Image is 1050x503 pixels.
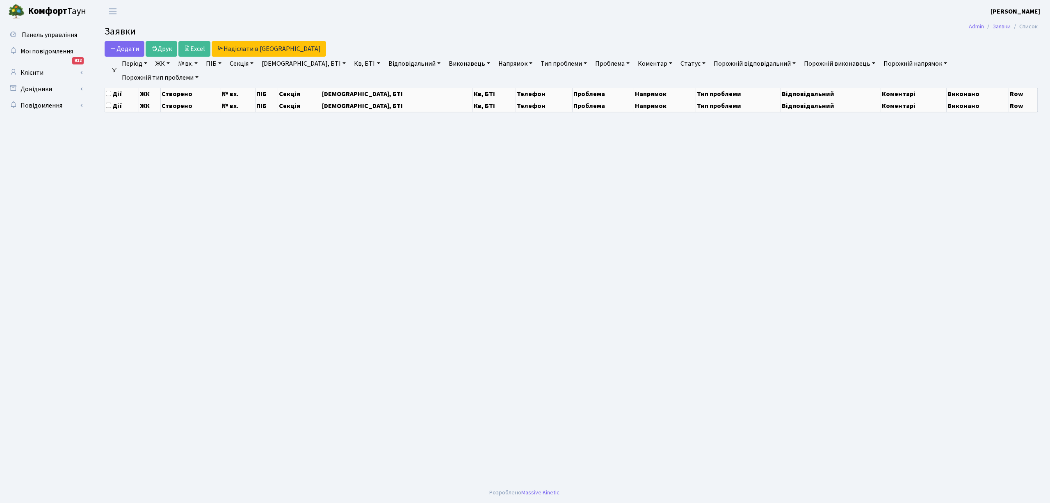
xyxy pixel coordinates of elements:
a: Виконавець [445,57,493,71]
a: Друк [146,41,177,57]
a: Кв, БТІ [351,57,383,71]
th: Row [1009,88,1038,100]
th: [DEMOGRAPHIC_DATA], БТІ [321,100,473,112]
a: Порожній тип проблеми [119,71,202,85]
a: Admin [969,22,984,31]
a: Massive Kinetic [521,488,559,497]
a: Заявки [993,22,1011,31]
a: ПІБ [203,57,225,71]
th: № вх. [221,100,255,112]
th: Створено [160,88,221,100]
a: Порожній напрямок [880,57,950,71]
th: Row [1009,100,1038,112]
th: ПІБ [256,88,278,100]
a: Статус [677,57,709,71]
span: Таун [28,5,86,18]
a: Додати [105,41,144,57]
a: Напрямок [495,57,536,71]
th: Телефон [516,100,573,112]
th: Коментарі [881,100,947,112]
th: Напрямок [634,88,696,100]
th: ЖК [139,100,160,112]
span: Панель управління [22,30,77,39]
th: Секція [278,100,321,112]
th: Кв, БТІ [473,88,516,100]
th: № вх. [221,88,255,100]
a: № вх. [175,57,201,71]
th: ПІБ [256,100,278,112]
span: Заявки [105,24,136,39]
li: Список [1011,22,1038,31]
a: [PERSON_NAME] [991,7,1040,16]
span: Додати [110,44,139,53]
th: ЖК [139,88,160,100]
a: Секція [226,57,257,71]
th: Секція [278,88,321,100]
th: Тип проблеми [696,100,781,112]
a: Панель управління [4,27,86,43]
a: Мої повідомлення912 [4,43,86,60]
th: Дії [105,100,139,112]
a: Порожній виконавець [801,57,879,71]
a: [DEMOGRAPHIC_DATA], БТІ [258,57,349,71]
img: logo.png [8,3,25,20]
th: Телефон [516,88,573,100]
th: Відповідальний [781,100,881,112]
nav: breadcrumb [956,18,1050,35]
th: [DEMOGRAPHIC_DATA], БТІ [321,88,473,100]
th: Створено [160,100,221,112]
th: Тип проблеми [696,88,781,100]
th: Відповідальний [781,88,881,100]
th: Дії [105,88,139,100]
b: Комфорт [28,5,67,18]
a: Тип проблеми [537,57,590,71]
a: Проблема [592,57,633,71]
div: 912 [72,57,84,64]
th: Напрямок [634,100,696,112]
a: Повідомлення [4,97,86,114]
th: Проблема [572,88,634,100]
a: Коментар [635,57,676,71]
th: Виконано [946,100,1009,112]
a: Надіслати в [GEOGRAPHIC_DATA] [212,41,326,57]
a: Клієнти [4,64,86,81]
a: Період [119,57,151,71]
a: Excel [178,41,210,57]
button: Переключити навігацію [103,5,123,18]
th: Кв, БТІ [473,100,516,112]
div: Розроблено . [489,488,561,497]
th: Коментарі [881,88,947,100]
a: Довідники [4,81,86,97]
a: Відповідальний [385,57,444,71]
a: ЖК [152,57,173,71]
span: Мої повідомлення [21,47,73,56]
th: Проблема [572,100,634,112]
th: Виконано [946,88,1009,100]
a: Порожній відповідальний [710,57,799,71]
